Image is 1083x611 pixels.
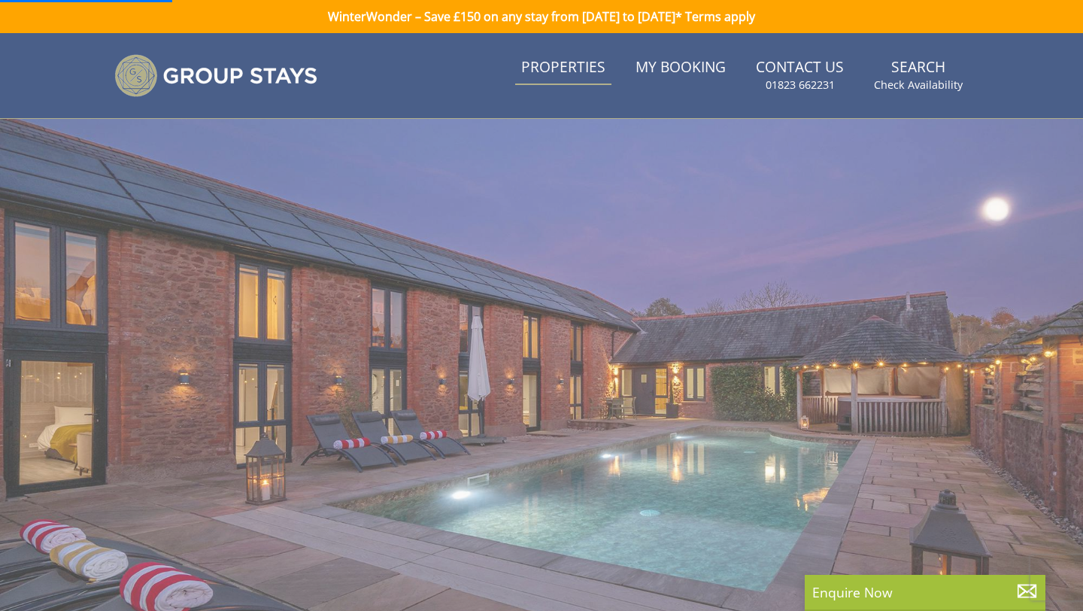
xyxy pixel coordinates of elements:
small: Check Availability [874,78,963,93]
small: 01823 662231 [766,78,835,93]
p: Enquire Now [812,582,1038,602]
a: SearchCheck Availability [868,51,969,100]
a: My Booking [629,51,732,85]
a: Contact Us01823 662231 [750,51,850,100]
a: Properties [515,51,611,85]
img: Group Stays [114,54,317,97]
